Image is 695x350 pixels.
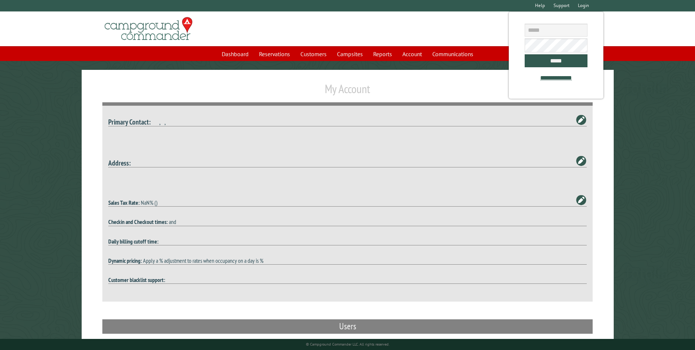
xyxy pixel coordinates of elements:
h4: , , [108,118,587,126]
span: NaN% () [141,199,157,206]
span: and [169,218,176,225]
a: Reservations [255,47,294,61]
span: Apply a % adjustment to rates when occupancy on a day is % [143,257,263,264]
strong: Sales Tax Rate: [108,199,140,206]
strong: Daily billing cutoff time: [108,238,159,245]
strong: Dynamic pricing: [108,257,142,264]
a: Communications [428,47,478,61]
a: Account [398,47,426,61]
strong: Address: [108,158,131,167]
small: © Campground Commander LLC. All rights reserved. [306,342,389,347]
a: Campsites [333,47,367,61]
a: Customers [296,47,331,61]
img: Campground Commander [102,14,195,43]
a: Dashboard [217,47,253,61]
strong: Customer blacklist support: [108,276,165,283]
strong: Checkin and Checkout times: [108,218,168,225]
h2: Users [102,319,593,333]
a: Reports [369,47,396,61]
h1: My Account [102,82,593,102]
strong: Primary Contact: [108,117,151,126]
